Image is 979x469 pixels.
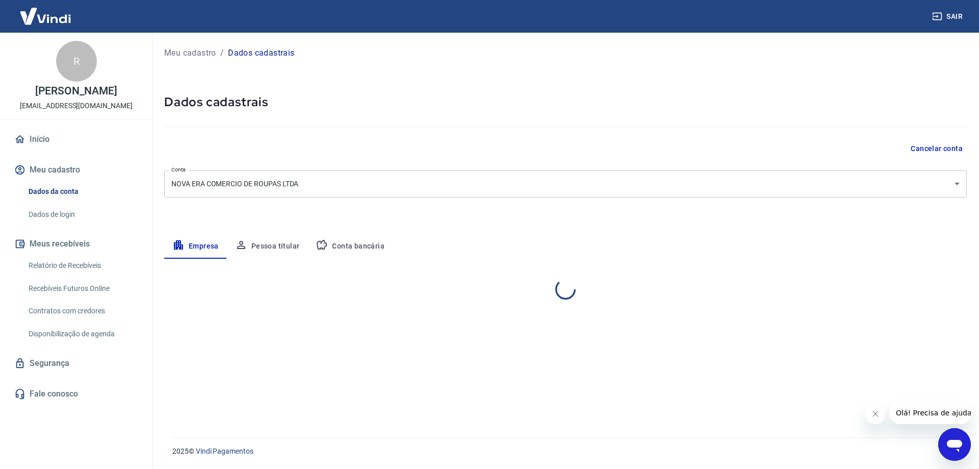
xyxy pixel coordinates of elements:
button: Pessoa titular [227,234,308,259]
a: Meu cadastro [164,47,216,59]
button: Cancelar conta [907,139,967,158]
span: Olá! Precisa de ajuda? [6,7,86,15]
p: [PERSON_NAME] [35,86,117,96]
a: Relatório de Recebíveis [24,255,140,276]
button: Meus recebíveis [12,233,140,255]
label: Conta [171,166,186,174]
button: Empresa [164,234,227,259]
a: Segurança [12,352,140,375]
button: Sair [930,7,967,26]
a: Vindi Pagamentos [196,447,253,455]
p: / [220,47,224,59]
a: Contratos com credores [24,301,140,322]
div: R [56,41,97,82]
p: Dados cadastrais [228,47,294,59]
h5: Dados cadastrais [164,94,967,110]
iframe: Botão para abrir a janela de mensagens [938,428,971,461]
a: Dados de login [24,204,140,225]
div: NOVA ERA COMERCIO DE ROUPAS LTDA [164,170,967,198]
a: Início [12,128,140,151]
iframe: Mensagem da empresa [890,402,971,424]
a: Recebíveis Futuros Online [24,278,140,299]
a: Disponibilização de agenda [24,324,140,344]
button: Conta bancária [307,234,393,259]
a: Fale conosco [12,383,140,405]
button: Meu cadastro [12,159,140,181]
img: Vindi [12,1,79,32]
iframe: Fechar mensagem [865,404,886,424]
p: [EMAIL_ADDRESS][DOMAIN_NAME] [20,101,133,111]
p: 2025 © [172,446,955,457]
a: Dados da conta [24,181,140,202]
